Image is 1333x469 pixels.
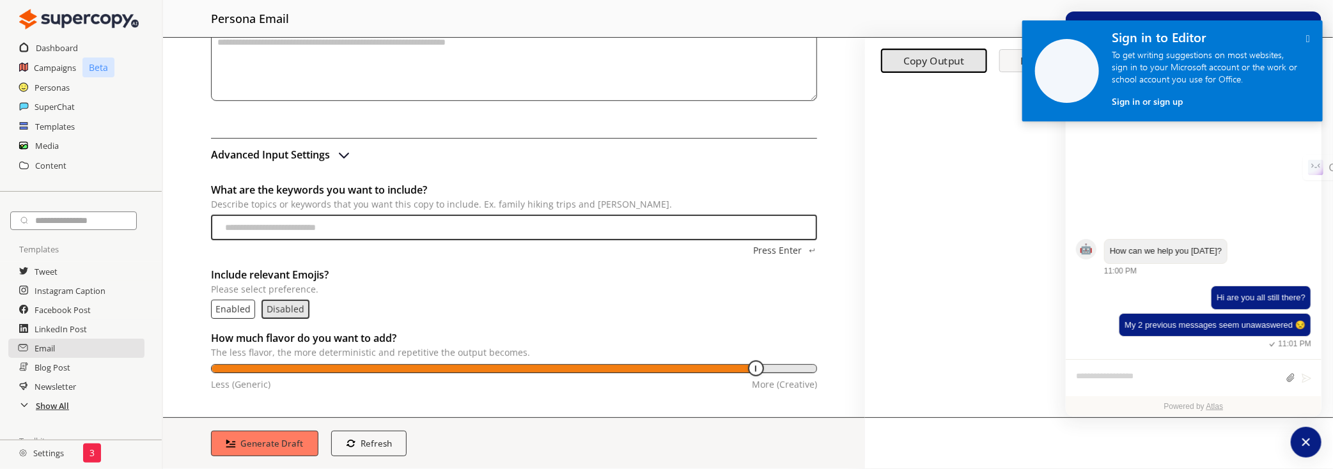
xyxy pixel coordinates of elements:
div: Powered by [1066,396,1321,417]
button: Attach files by clicking or dropping files here [1286,373,1295,383]
img: Close [336,147,352,162]
b: Refresh [361,438,392,449]
b: Recent History [1020,54,1087,67]
h2: How much flavor do you want to add? [211,328,817,348]
div: atlas-ticket [1066,63,1321,417]
p: 3 [90,448,95,458]
div: atlas-composer [1076,366,1311,390]
button: topics-add-button [753,245,817,256]
div: atlas-message [1076,239,1311,277]
div: atlas-message-bubble [1211,286,1311,310]
a: Templates [35,117,75,136]
button: advanced-inputs [211,145,352,164]
textarea: textarea-textarea [211,29,817,101]
div: emoji-text-list [211,300,817,319]
div: atlas-message-bubble [1104,239,1228,264]
div: atlas-message-bubble [1119,313,1311,337]
b: Copy Output [904,54,965,68]
a: SuperChat [35,97,75,116]
div: Thursday, September 18, 11:00 PM [1104,239,1311,277]
svg: atlas-sent-icon [1266,339,1279,350]
button: atlas-launcher [1291,427,1321,457]
img: Close [19,449,27,457]
a: Blog Post [35,358,70,377]
button: Refresh [331,431,407,456]
p: The less flavor, the more deterministic and repetitive the output becomes. [211,348,817,358]
p: Press Enter [753,245,802,256]
p: How can we help you [DATE]? [1110,245,1222,258]
p: More (Creative) [752,380,817,390]
div: 11:01 PM [1266,338,1311,350]
h2: Advanced Input Settings [211,145,330,164]
h2: What are the keywords you want to include? [211,180,817,199]
img: Close [19,6,139,32]
a: Newsletter [35,377,76,396]
a: Facebook Post [35,300,91,319]
a: Email [35,339,55,358]
a: Tweet [35,262,58,281]
a: Atlas [1206,402,1224,411]
a: Content [35,156,66,175]
div: Thursday, September 18, 11:00 PM [1089,286,1311,310]
a: Media [35,136,59,155]
p: Less (Generic) [211,380,270,390]
div: atlas-message-text [1217,291,1306,304]
div: atlas-message [1076,313,1311,350]
input: topics-input [211,215,817,240]
h2: persona email [211,6,289,31]
a: Campaigns [34,58,76,77]
h2: Include relevant Emojis? [211,265,817,284]
p: Describe topics or keywords that you want this copy to include. Ex. family hiking trips and [PERS... [211,199,817,210]
span: temperature-input [211,328,817,396]
a: Personas [35,78,70,97]
div: atlas-message-text [1125,319,1306,332]
div: 11:00 PM [1104,265,1137,277]
a: Instagram Caption [35,281,105,300]
button: Disabled [267,304,304,314]
p: Beta [82,58,114,77]
button: Recent History [999,49,1108,72]
button: Enabled [215,304,251,314]
div: atlas-message-text [1110,245,1222,258]
p: Please select preference. [211,284,817,295]
div: atlas-message [1076,286,1311,310]
div: Thursday, September 18, 11:01 PM [1089,313,1311,350]
a: Show All [36,396,69,415]
div: atlas-window [1066,12,1321,417]
img: Press Enter [808,249,816,252]
button: Copy Output [881,49,987,73]
a: LinkedIn Post [35,319,87,339]
a: Dashboard [36,38,78,58]
b: Generate Draft [241,438,304,449]
button: Generate Draft [211,431,318,456]
div: atlas-message-author-avatar [1076,239,1096,259]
